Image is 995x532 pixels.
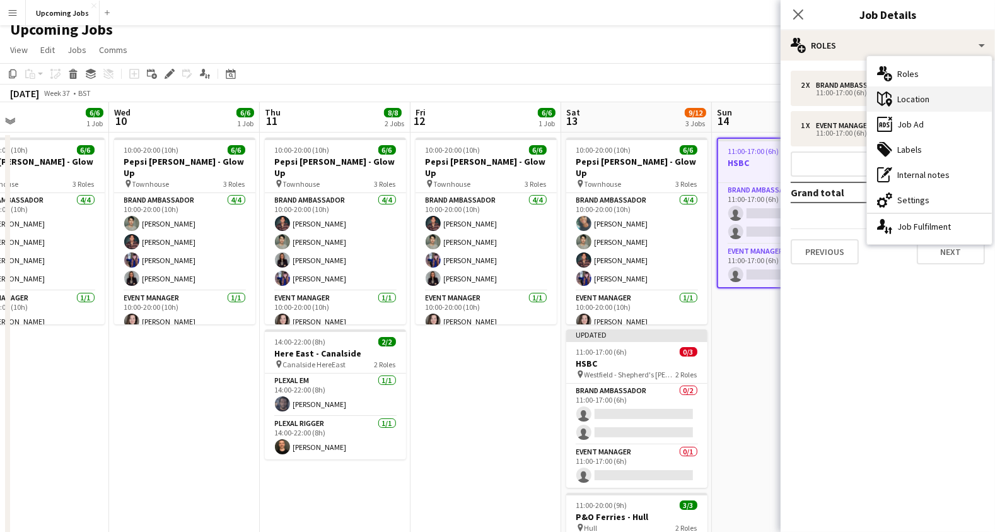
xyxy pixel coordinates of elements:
[283,360,346,369] span: Canalside HereEast
[114,138,255,324] app-job-card: 10:00-20:00 (10h)6/6Pepsi [PERSON_NAME] - Glow Up Townhouse3 RolesBrand Ambassador4/410:00-20:00 ...
[718,157,857,168] h3: HSBC
[791,182,910,203] td: Grand total
[717,107,732,118] span: Sun
[77,145,95,155] span: 6/6
[585,370,676,379] span: Westfield - Shepherd's [PERSON_NAME]
[275,337,326,346] span: 14:00-22:00 (8h)
[566,138,707,324] app-job-card: 10:00-20:00 (10h)6/6Pepsi [PERSON_NAME] - Glow Up Townhouse3 RolesBrand Ambassador4/410:00-20:00 ...
[566,329,707,488] app-job-card: Updated11:00-17:00 (6h)0/3HSBC Westfield - Shepherd's [PERSON_NAME]2 RolesBrand Ambassador0/211:0...
[224,179,245,189] span: 3 Roles
[917,239,985,264] button: Next
[265,138,406,324] app-job-card: 10:00-20:00 (10h)6/6Pepsi [PERSON_NAME] - Glow Up Townhouse3 RolesBrand Ambassador4/410:00-20:00 ...
[717,138,858,288] app-job-card: 11:00-17:00 (6h)0/3HSBC2 RolesBrand Ambassador0/211:00-17:00 (6h) Event Manager0/111:00-17:00 (6h)
[566,156,707,179] h3: Pepsi [PERSON_NAME] - Glow Up
[529,145,547,155] span: 6/6
[10,44,28,56] span: View
[538,108,556,117] span: 6/6
[867,162,992,187] div: Internal notes
[434,179,471,189] span: Townhouse
[265,417,406,459] app-card-role: Plexal Rigger1/114:00-22:00 (8h)[PERSON_NAME]
[718,183,857,244] app-card-role: Brand Ambassador0/211:00-17:00 (6h)
[525,179,547,189] span: 3 Roles
[283,179,320,189] span: Townhouse
[416,156,557,179] h3: Pepsi [PERSON_NAME] - Glow Up
[685,119,706,128] div: 3 Jobs
[414,114,426,128] span: 12
[781,30,995,61] div: Roles
[375,360,396,369] span: 2 Roles
[566,445,707,488] app-card-role: Event Manager0/111:00-17:00 (6h)
[114,156,255,179] h3: Pepsi [PERSON_NAME] - Glow Up
[680,145,697,155] span: 6/6
[67,44,86,56] span: Jobs
[385,119,404,128] div: 2 Jobs
[99,44,127,56] span: Comms
[728,146,779,156] span: 11:00-17:00 (6h)
[715,114,732,128] span: 14
[228,145,245,155] span: 6/6
[416,291,557,334] app-card-role: Event Manager1/110:00-20:00 (10h)[PERSON_NAME]
[265,348,406,359] h3: Here East - Canalside
[566,107,580,118] span: Sat
[86,108,103,117] span: 6/6
[801,90,962,96] div: 11:00-17:00 (6h)
[265,291,406,334] app-card-role: Event Manager1/110:00-20:00 (10h)[PERSON_NAME]
[426,145,480,155] span: 10:00-20:00 (10h)
[867,112,992,137] div: Job Ad
[265,107,281,118] span: Thu
[265,329,406,459] app-job-card: 14:00-22:00 (8h)2/2Here East - Canalside Canalside HereEast2 RolesPlexal EM1/114:00-22:00 (8h)[PE...
[867,214,992,239] div: Job Fulfilment
[816,121,876,130] div: Event Manager
[378,145,396,155] span: 6/6
[576,145,631,155] span: 10:00-20:00 (10h)
[791,151,985,177] button: Add role
[265,156,406,179] h3: Pepsi [PERSON_NAME] - Glow Up
[676,370,697,379] span: 2 Roles
[867,137,992,162] div: Labels
[35,42,60,58] a: Edit
[94,42,132,58] a: Comms
[275,145,330,155] span: 10:00-20:00 (10h)
[236,108,254,117] span: 6/6
[265,374,406,417] app-card-role: Plexal EM1/114:00-22:00 (8h)[PERSON_NAME]
[576,500,627,510] span: 11:00-20:00 (9h)
[40,44,55,56] span: Edit
[801,121,816,130] div: 1 x
[10,20,113,39] h1: Upcoming Jobs
[62,42,91,58] a: Jobs
[132,179,170,189] span: Townhouse
[538,119,555,128] div: 1 Job
[78,88,91,98] div: BST
[73,179,95,189] span: 3 Roles
[416,107,426,118] span: Fri
[26,1,100,25] button: Upcoming Jobs
[564,114,580,128] span: 13
[791,239,859,264] button: Previous
[384,108,402,117] span: 8/8
[114,291,255,334] app-card-role: Event Manager1/110:00-20:00 (10h)[PERSON_NAME]
[5,42,33,58] a: View
[416,138,557,324] app-job-card: 10:00-20:00 (10h)6/6Pepsi [PERSON_NAME] - Glow Up Townhouse3 RolesBrand Ambassador4/410:00-20:00 ...
[680,500,697,510] span: 3/3
[86,119,103,128] div: 1 Job
[685,108,706,117] span: 9/12
[680,347,697,357] span: 0/3
[237,119,253,128] div: 1 Job
[816,81,892,90] div: Brand Ambassador
[416,193,557,291] app-card-role: Brand Ambassador4/410:00-20:00 (10h)[PERSON_NAME][PERSON_NAME][PERSON_NAME][PERSON_NAME]
[566,291,707,334] app-card-role: Event Manager1/110:00-20:00 (10h)[PERSON_NAME]
[867,86,992,112] div: Location
[124,145,179,155] span: 10:00-20:00 (10h)
[676,179,697,189] span: 3 Roles
[801,81,816,90] div: 2 x
[42,88,73,98] span: Week 37
[566,384,707,445] app-card-role: Brand Ambassador0/211:00-17:00 (6h)
[566,329,707,340] div: Updated
[566,511,707,523] h3: P&O Ferries - Hull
